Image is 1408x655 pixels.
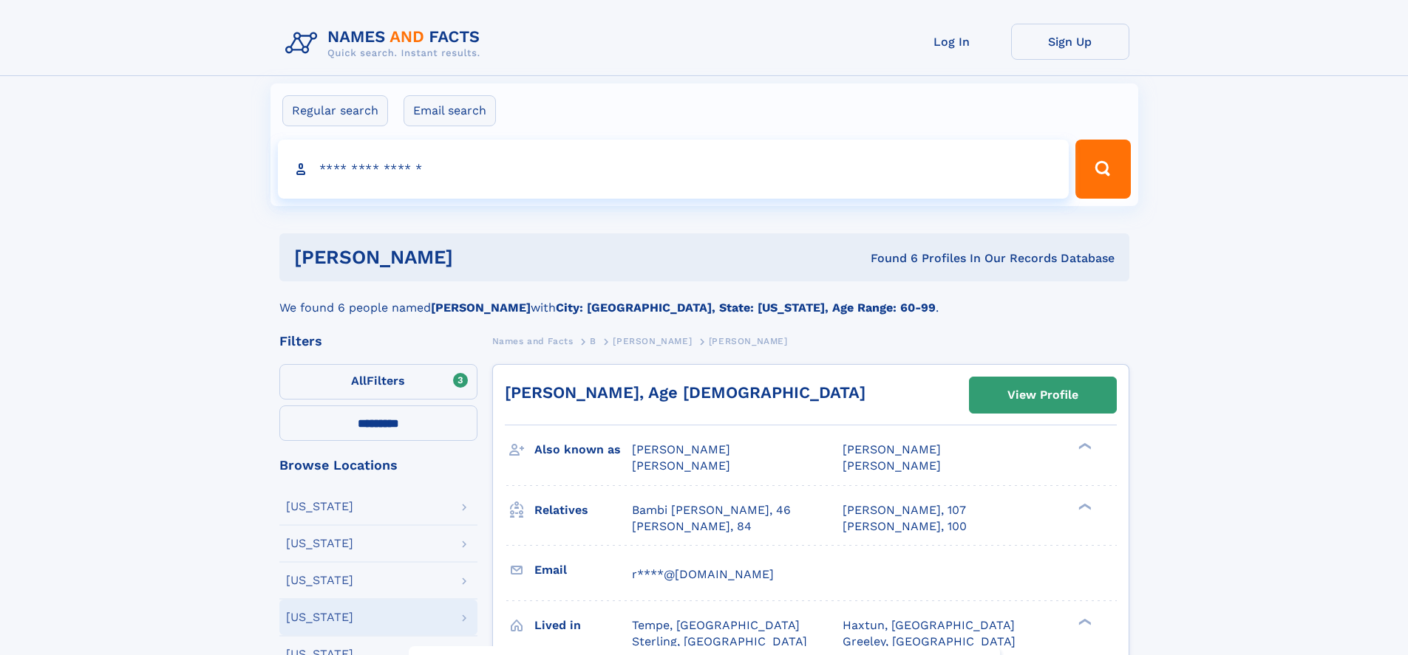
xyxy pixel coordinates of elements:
[534,613,632,638] h3: Lived in
[843,518,967,535] a: [PERSON_NAME], 100
[843,502,966,518] a: [PERSON_NAME], 107
[632,459,730,473] span: [PERSON_NAME]
[1075,442,1092,451] div: ❯
[632,634,807,648] span: Sterling, [GEOGRAPHIC_DATA]
[1075,501,1092,511] div: ❯
[282,95,388,126] label: Regular search
[286,501,353,512] div: [US_STATE]
[893,24,1011,60] a: Log In
[590,336,596,346] span: B
[294,248,662,267] h1: [PERSON_NAME]
[1075,617,1092,626] div: ❯
[286,538,353,549] div: [US_STATE]
[492,332,574,350] a: Names and Facts
[1007,378,1078,412] div: View Profile
[843,618,1015,632] span: Haxtun, [GEOGRAPHIC_DATA]
[278,140,1069,199] input: search input
[843,442,941,456] span: [PERSON_NAME]
[1011,24,1129,60] a: Sign Up
[279,364,477,399] label: Filters
[534,437,632,462] h3: Also known as
[279,335,477,348] div: Filters
[709,336,788,346] span: [PERSON_NAME]
[404,95,496,126] label: Email search
[843,634,1016,648] span: Greeley, [GEOGRAPHIC_DATA]
[1075,140,1130,199] button: Search Button
[556,301,936,315] b: City: [GEOGRAPHIC_DATA], State: [US_STATE], Age Range: 60-99
[613,336,692,346] span: [PERSON_NAME]
[632,502,791,518] a: Bambi [PERSON_NAME], 46
[505,383,865,402] a: [PERSON_NAME], Age [DEMOGRAPHIC_DATA]
[351,374,367,388] span: All
[279,24,492,64] img: Logo Names and Facts
[632,618,800,632] span: Tempe, [GEOGRAPHIC_DATA]
[286,611,353,623] div: [US_STATE]
[632,442,730,456] span: [PERSON_NAME]
[632,518,752,535] a: [PERSON_NAME], 84
[534,498,632,523] h3: Relatives
[843,459,941,473] span: [PERSON_NAME]
[590,332,596,350] a: B
[286,575,353,586] div: [US_STATE]
[279,281,1129,317] div: We found 6 people named with .
[613,332,692,350] a: [PERSON_NAME]
[662,250,1115,267] div: Found 6 Profiles In Our Records Database
[279,459,477,472] div: Browse Locations
[970,377,1116,413] a: View Profile
[534,558,632,583] h3: Email
[431,301,531,315] b: [PERSON_NAME]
